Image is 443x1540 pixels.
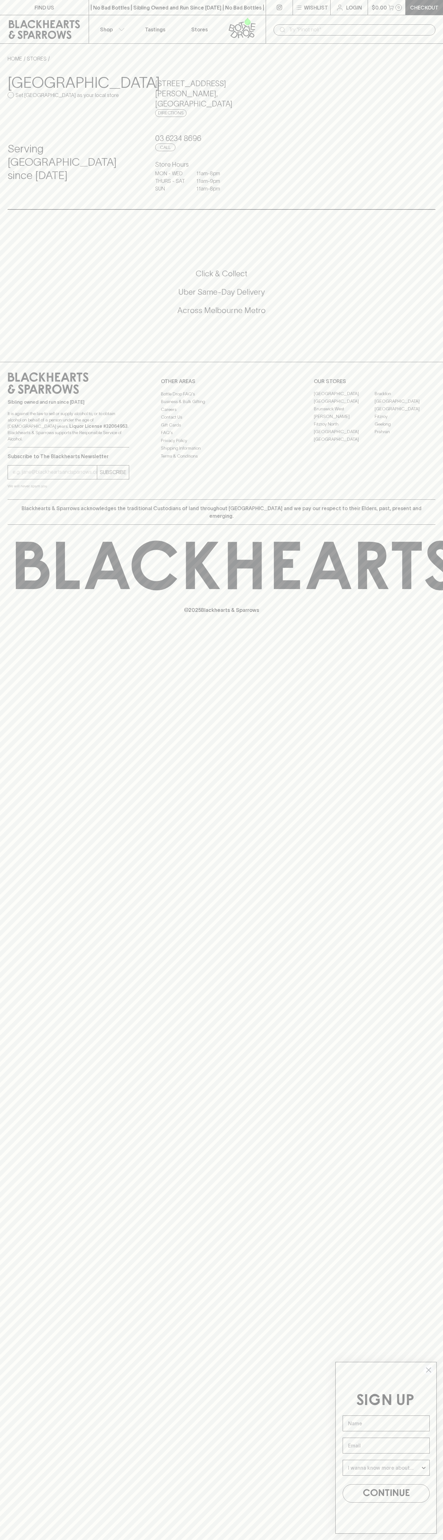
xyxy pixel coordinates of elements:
p: $0.00 [372,4,387,11]
p: Set [GEOGRAPHIC_DATA] as your local store [16,91,119,99]
p: Subscribe to The Blackhearts Newsletter [8,452,129,460]
a: Privacy Policy [161,437,282,444]
h4: Serving [GEOGRAPHIC_DATA] since [DATE] [8,142,140,182]
p: Checkout [410,4,439,11]
a: Fitzroy [375,413,435,420]
a: Stores [177,15,222,43]
div: Call to action block [8,243,435,349]
div: FLYOUT Form [329,1356,443,1540]
h5: Across Melbourne Metro [8,305,435,316]
p: Login [346,4,362,11]
button: Show Options [421,1460,427,1475]
a: Tastings [133,15,177,43]
input: I wanna know more about... [348,1460,421,1475]
p: It is against the law to sell or supply alcohol to, or to obtain alcohol on behalf of a person un... [8,410,129,442]
button: CONTINUE [343,1484,430,1503]
a: Shipping Information [161,445,282,452]
a: Bottle Drop FAQ's [161,390,282,398]
p: Shop [100,26,113,33]
p: Stores [191,26,208,33]
a: [GEOGRAPHIC_DATA] [375,398,435,405]
h5: 03 6234 8696 [155,133,288,144]
h3: [GEOGRAPHIC_DATA] [8,74,140,91]
a: FAQ's [161,429,282,437]
button: Shop [89,15,133,43]
a: Call [155,144,175,151]
a: Brunswick West [314,405,375,413]
p: 11am - 8pm [196,185,228,192]
p: THURS - SAT [155,177,187,185]
a: HOME [8,56,22,61]
span: SIGN UP [356,1394,414,1408]
a: Directions [155,109,187,117]
h6: Store Hours [155,159,288,170]
a: Business & Bulk Gifting [161,398,282,406]
input: e.g. jane@blackheartsandsparrows.com.au [13,467,97,477]
input: Email [343,1438,430,1453]
h5: [STREET_ADDRESS][PERSON_NAME] , [GEOGRAPHIC_DATA] [155,79,288,109]
p: SUN [155,185,187,192]
a: Braddon [375,390,435,398]
h5: Uber Same-Day Delivery [8,287,435,297]
p: MON - WED [155,170,187,177]
a: [GEOGRAPHIC_DATA] [314,398,375,405]
p: SUBSCRIBE [100,468,126,476]
p: Blackhearts & Sparrows acknowledges the traditional Custodians of land throughout [GEOGRAPHIC_DAT... [12,504,431,520]
a: Geelong [375,420,435,428]
button: SUBSCRIBE [97,465,129,479]
a: Prahran [375,428,435,436]
a: Gift Cards [161,421,282,429]
p: Wishlist [304,4,328,11]
p: Tastings [145,26,165,33]
strong: Liquor License #32064953 [69,424,128,429]
input: Name [343,1415,430,1431]
a: STORES [27,56,47,61]
p: We will never spam you [8,483,129,489]
a: [GEOGRAPHIC_DATA] [314,436,375,443]
p: 0 [397,6,400,9]
p: Sibling owned and run since [DATE] [8,399,129,405]
p: 11am - 9pm [196,177,228,185]
a: [GEOGRAPHIC_DATA] [314,390,375,398]
p: FIND US [35,4,54,11]
p: OTHER AREAS [161,377,282,385]
a: Terms & Conditions [161,452,282,460]
a: Fitzroy North [314,420,375,428]
a: Contact Us [161,414,282,421]
p: OUR STORES [314,377,435,385]
input: Try "Pinot noir" [289,25,430,35]
a: [PERSON_NAME] [314,413,375,420]
button: Close dialog [423,1364,434,1376]
h5: Click & Collect [8,268,435,279]
p: 11am - 8pm [196,170,228,177]
a: [GEOGRAPHIC_DATA] [375,405,435,413]
a: Careers [161,406,282,413]
a: [GEOGRAPHIC_DATA] [314,428,375,436]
